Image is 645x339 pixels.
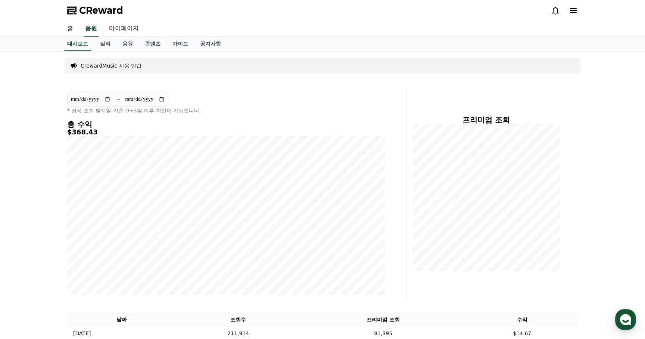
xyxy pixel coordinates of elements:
a: 음원 [116,37,139,51]
th: 조회수 [177,313,300,327]
h5: $368.43 [67,128,385,136]
a: 대시보드 [64,37,91,51]
a: 실적 [94,37,116,51]
p: ~ [115,95,120,104]
a: 콘텐츠 [139,37,166,51]
th: 수익 [466,313,578,327]
a: 가이드 [166,37,194,51]
a: 음원 [84,21,99,37]
span: CReward [79,4,123,16]
th: 프리미엄 조회 [300,313,467,327]
a: 마이페이지 [103,21,145,37]
h4: 총 수익 [67,120,385,128]
h4: 프리미엄 조회 [412,116,560,124]
a: CReward [67,4,123,16]
a: CrewardMusic 사용 방법 [81,62,141,69]
p: [DATE] [73,330,91,338]
a: 홈 [61,21,79,37]
p: * 영상 조회 발생일 기준 D+3일 이후 확인이 가능합니다. [67,107,385,114]
th: 날짜 [67,313,177,327]
a: 공지사항 [194,37,227,51]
